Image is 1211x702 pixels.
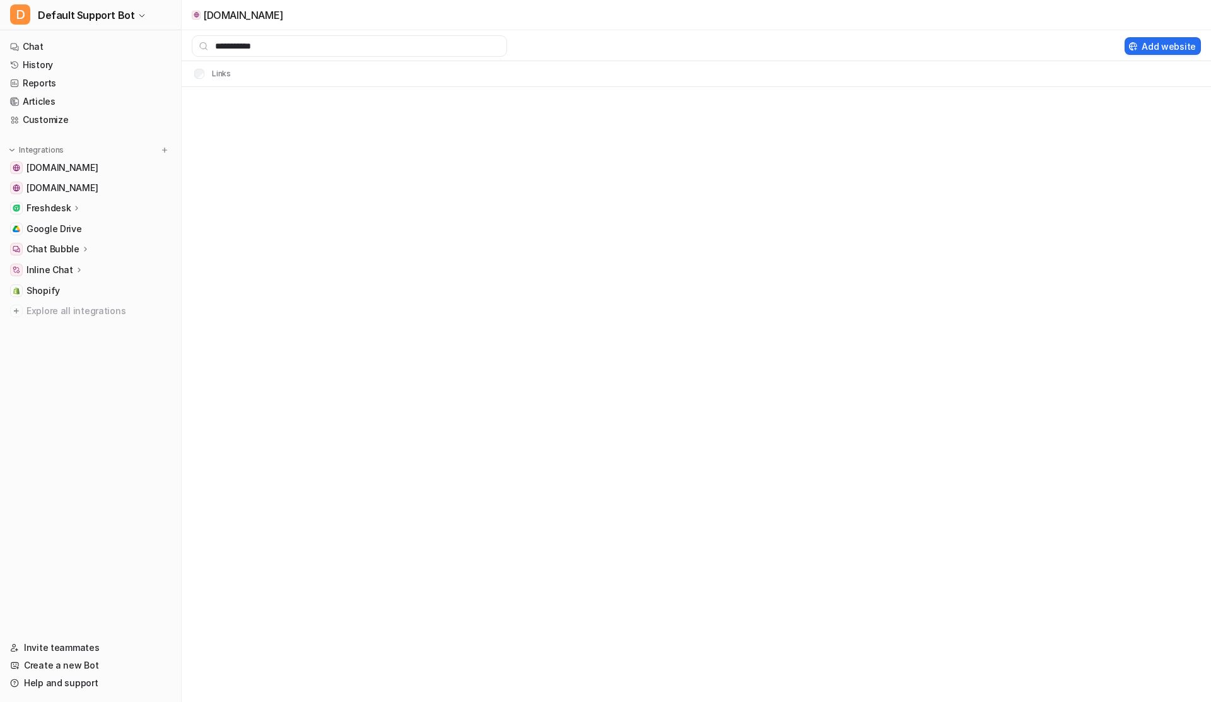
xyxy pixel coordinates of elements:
img: support.refurbly.se [13,164,20,172]
a: Reports [5,74,176,92]
a: support.refurbly.se[DOMAIN_NAME] [5,159,176,177]
p: Freshdesk [26,202,71,214]
a: ShopifyShopify [5,282,176,300]
a: Customize [5,111,176,129]
img: explore all integrations [10,305,23,317]
span: Explore all integrations [26,301,171,321]
a: www.refurbly.se[DOMAIN_NAME] [5,179,176,197]
img: expand menu [8,146,16,155]
img: menu_add.svg [160,146,169,155]
a: Invite teammates [5,639,176,657]
a: History [5,56,176,74]
a: Chat [5,38,176,56]
span: Google Drive [26,223,82,235]
p: Integrations [19,145,64,155]
img: support.refurbly.se icon [194,12,199,18]
span: [DOMAIN_NAME] [26,182,98,194]
span: Shopify [26,284,60,297]
th: Links [184,66,231,81]
img: Chat Bubble [13,245,20,253]
img: Google Drive [13,225,20,233]
p: Inline Chat [26,264,73,276]
img: Shopify [13,287,20,295]
button: Add website [1125,37,1201,55]
img: www.refurbly.se [13,184,20,192]
p: Chat Bubble [26,243,79,255]
span: [DOMAIN_NAME] [26,161,98,174]
a: Explore all integrations [5,302,176,320]
p: [DOMAIN_NAME] [203,9,283,21]
span: Default Support Bot [38,6,134,24]
a: Create a new Bot [5,657,176,674]
a: Google DriveGoogle Drive [5,220,176,238]
a: Help and support [5,674,176,692]
button: Integrations [5,144,67,156]
img: Inline Chat [13,266,20,274]
span: D [10,4,30,25]
img: Freshdesk [13,204,20,212]
a: Articles [5,93,176,110]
